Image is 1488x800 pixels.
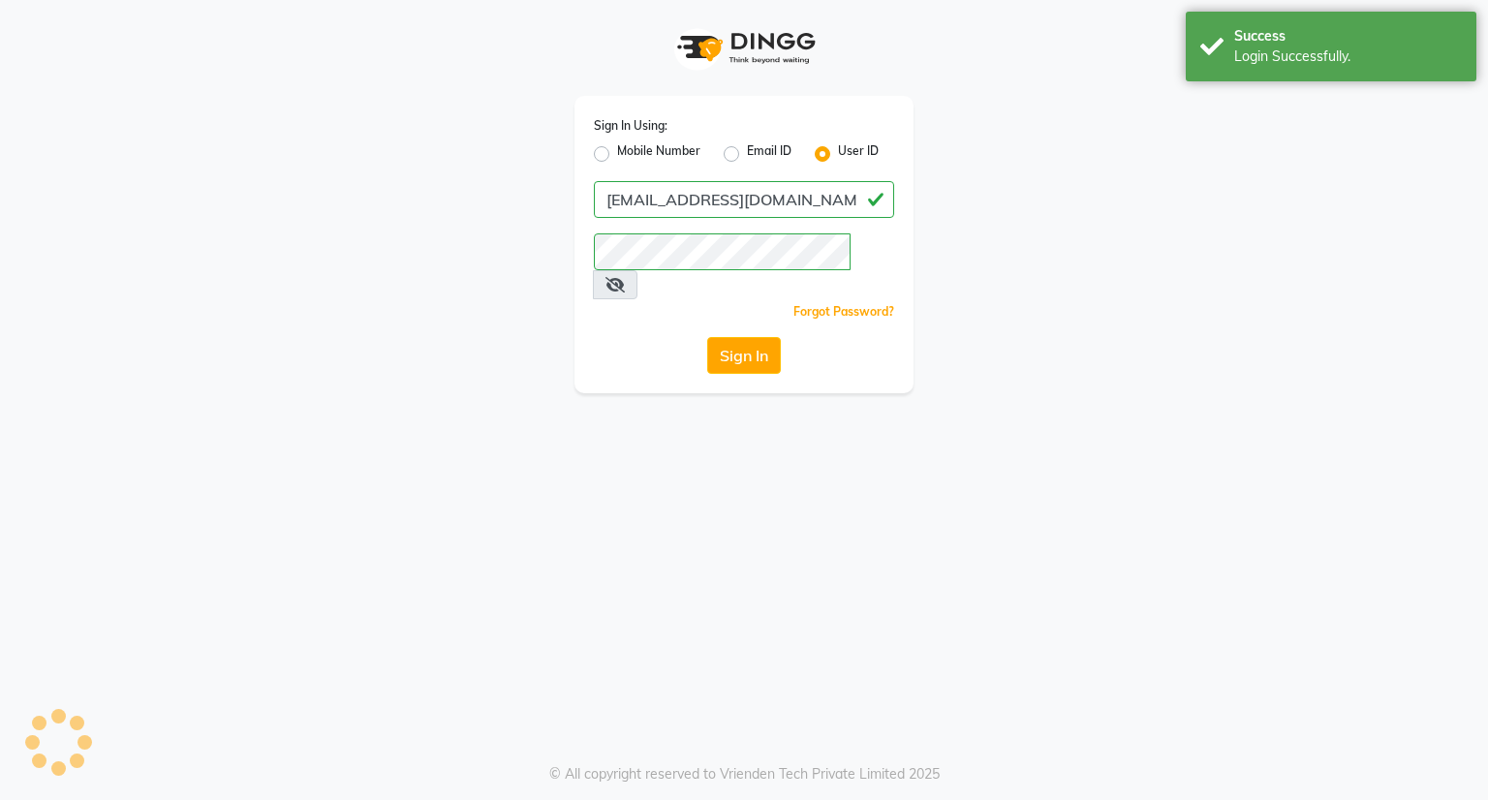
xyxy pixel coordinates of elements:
label: User ID [838,142,879,166]
input: Username [594,181,894,218]
label: Sign In Using: [594,117,667,135]
label: Email ID [747,142,791,166]
label: Mobile Number [617,142,700,166]
input: Username [594,233,851,270]
img: logo1.svg [666,19,821,77]
a: Forgot Password? [793,304,894,319]
button: Sign In [707,337,781,374]
div: Success [1234,26,1462,46]
div: Login Successfully. [1234,46,1462,67]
